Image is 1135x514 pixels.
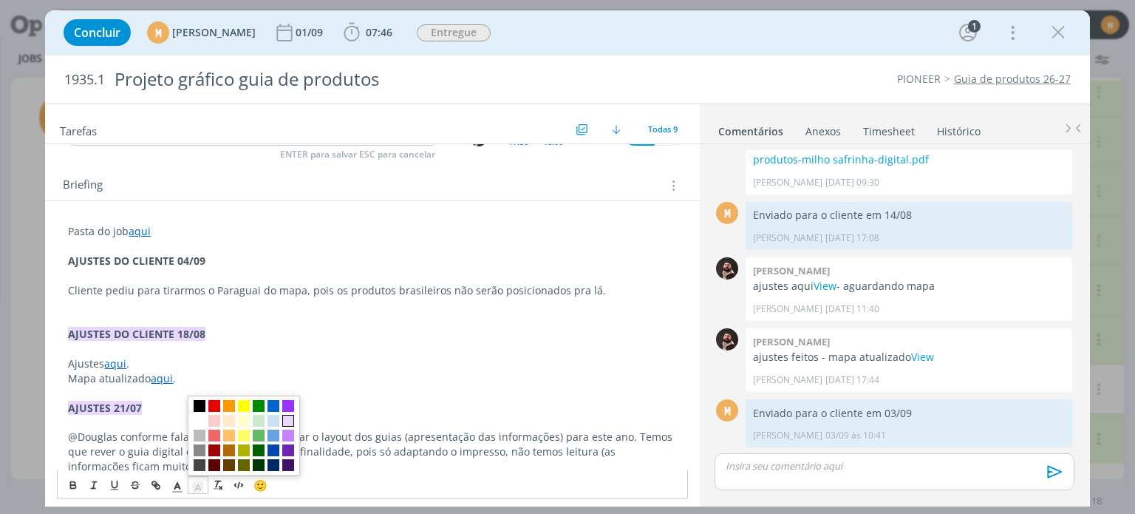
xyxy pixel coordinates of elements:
[753,279,1065,294] p: ajustes aqui - aguardando mapa
[64,72,105,88] span: 1935.1
[68,371,676,386] p: Mapa atualizado .
[104,356,126,371] a: aqui
[250,476,270,494] button: 🙂
[753,137,1052,166] a: 1935.1 Projeto gráfico guia de produtos-milho safrinha-digital.pdf
[956,21,980,44] button: 1
[68,254,205,268] strong: AJUSTES DO CLIENTE 04/09
[188,476,208,494] span: Cor de Fundo
[63,176,103,195] span: Briefing
[954,72,1071,86] a: Guia de produtos 26-27
[340,21,396,44] button: 07:46
[753,231,822,245] p: [PERSON_NAME]
[753,208,1065,223] p: Enviado para o cliente em 14/08
[897,72,941,86] a: PIONEER
[648,124,678,135] span: Todas 9
[147,21,169,44] div: M
[68,224,676,239] p: Pasta do job
[151,371,173,385] a: aqui
[68,401,142,415] strong: AJUSTES 21/07
[753,406,1065,421] p: Enviado para o cliente em 03/09
[543,138,563,146] div: 18:00
[825,373,879,387] span: [DATE] 17:44
[296,27,326,38] div: 01/09
[108,61,645,98] div: Projeto gráfico guia de produtos
[753,350,1065,365] p: ajustes feitos - mapa atualizado
[825,429,886,442] span: 03/09 às 10:41
[716,328,738,351] img: D
[718,118,784,139] a: Comentários
[508,138,528,146] div: 17:30
[416,24,491,42] button: Entregue
[936,118,981,139] a: Histórico
[68,283,676,298] p: Cliente pediu para tirarmos o Paraguai do mapa, pois os produtos brasileiros não serão posicionad...
[167,476,188,494] span: Cor do Texto
[753,373,822,387] p: [PERSON_NAME]
[612,125,621,134] img: arrow-down.svg
[74,27,120,38] span: Concluir
[68,327,205,341] strong: AJUSTES DO CLIENTE 18/08
[417,24,491,41] span: Entregue
[366,25,392,39] span: 07:46
[814,279,836,293] a: View
[753,176,822,189] p: [PERSON_NAME]
[253,478,267,493] span: 🙂
[825,176,879,189] span: [DATE] 09:30
[753,264,830,277] b: [PERSON_NAME]
[825,302,879,316] span: [DATE] 11:40
[147,21,256,44] button: M[PERSON_NAME]
[172,27,256,38] span: [PERSON_NAME]
[45,10,1089,507] div: dialog
[68,356,676,371] p: Ajustes .
[716,257,738,280] img: D
[911,350,934,364] a: View
[68,430,676,474] p: @Douglas conforme falamos, podemos repensar o layout dos guias (apresentação das informações) par...
[805,124,841,139] div: Anexos
[64,19,131,46] button: Concluir
[280,149,435,160] span: ENTER para salvar ESC para cancelar
[716,399,738,422] div: M
[60,121,97,138] span: Tarefas
[753,137,1065,167] p: projeto gráfico atualizado aqui
[753,335,830,348] b: [PERSON_NAME]
[716,202,738,224] div: M
[862,118,916,139] a: Timesheet
[753,302,822,316] p: [PERSON_NAME]
[129,224,151,238] a: aqui
[825,231,879,245] span: [DATE] 17:08
[753,429,822,442] p: [PERSON_NAME]
[968,20,981,33] div: 1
